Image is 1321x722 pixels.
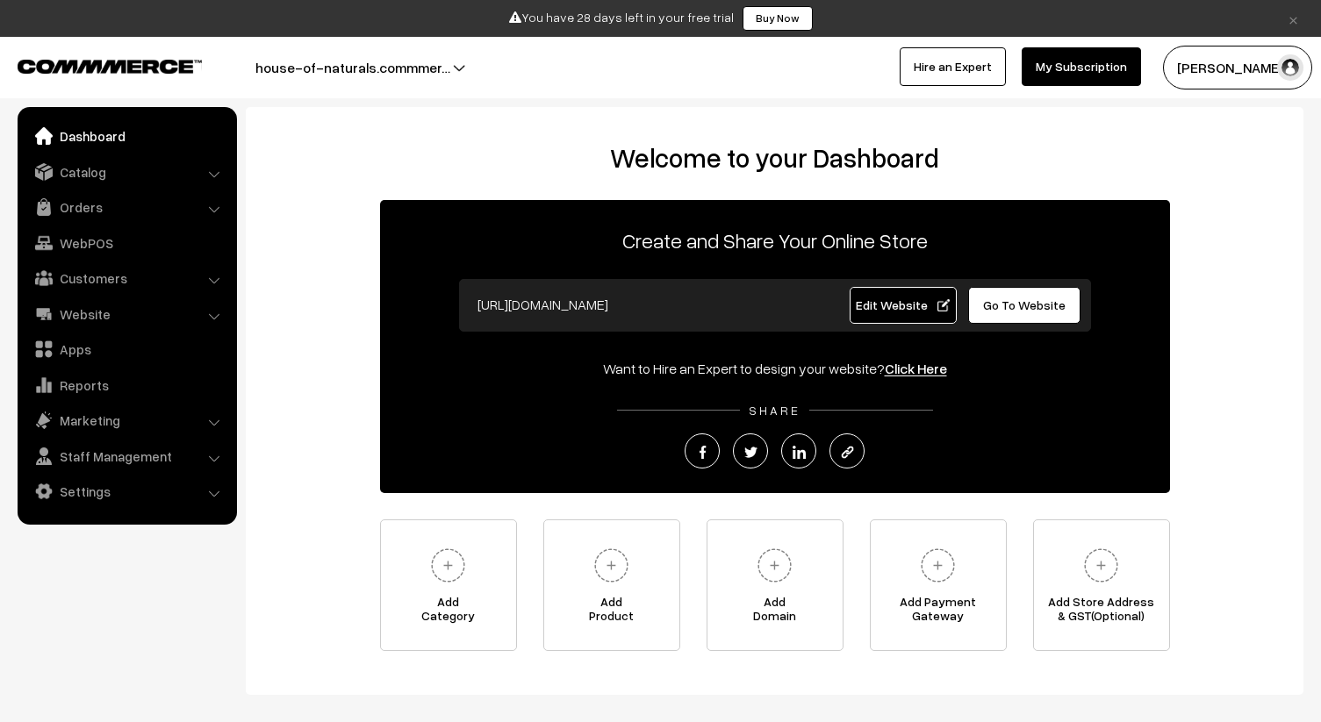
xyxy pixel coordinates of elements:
[22,191,231,223] a: Orders
[968,287,1081,324] a: Go To Website
[18,60,202,73] img: COMMMERCE
[22,298,231,330] a: Website
[1034,595,1169,630] span: Add Store Address & GST(Optional)
[1282,8,1305,29] a: ×
[381,595,516,630] span: Add Category
[740,403,809,418] span: SHARE
[1163,46,1312,89] button: [PERSON_NAME]
[424,541,472,590] img: plus.svg
[380,358,1170,379] div: Want to Hire an Expert to design your website?
[885,360,947,377] a: Click Here
[22,227,231,259] a: WebPOS
[914,541,962,590] img: plus.svg
[587,541,635,590] img: plus.svg
[22,120,231,152] a: Dashboard
[263,142,1286,174] h2: Welcome to your Dashboard
[1077,541,1125,590] img: plus.svg
[543,519,680,651] a: AddProduct
[870,519,1007,651] a: Add PaymentGateway
[194,46,512,89] button: house-of-naturals.commmer…
[18,54,171,75] a: COMMMERCE
[743,6,813,31] a: Buy Now
[707,519,844,651] a: AddDomain
[22,333,231,365] a: Apps
[983,297,1066,312] span: Go To Website
[1022,47,1141,86] a: My Subscription
[1277,54,1303,81] img: user
[707,595,843,630] span: Add Domain
[22,369,231,401] a: Reports
[6,6,1315,31] div: You have 28 days left in your free trial
[750,541,799,590] img: plus.svg
[1033,519,1170,651] a: Add Store Address& GST(Optional)
[544,595,679,630] span: Add Product
[22,404,231,436] a: Marketing
[850,287,957,324] a: Edit Website
[871,595,1006,630] span: Add Payment Gateway
[380,519,517,651] a: AddCategory
[900,47,1006,86] a: Hire an Expert
[380,225,1170,256] p: Create and Share Your Online Store
[22,475,231,507] a: Settings
[22,156,231,188] a: Catalog
[22,262,231,294] a: Customers
[856,297,950,312] span: Edit Website
[22,440,231,472] a: Staff Management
